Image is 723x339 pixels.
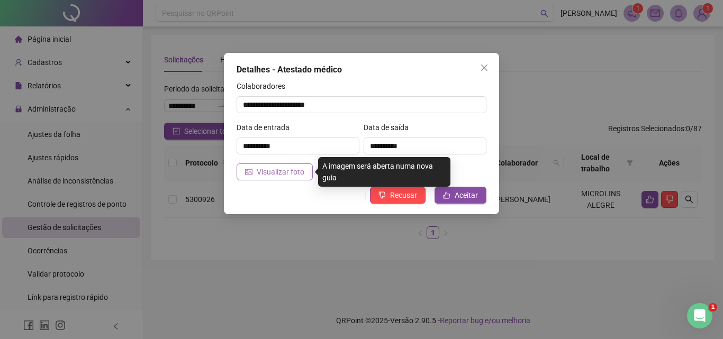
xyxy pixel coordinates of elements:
div: A imagem será aberta numa nova guia [318,157,450,187]
span: 1 [709,303,717,311]
button: Close [476,59,493,76]
div: Detalhes - Atestado médico [237,63,486,76]
span: Visualizar foto [257,166,304,178]
iframe: Intercom live chat [687,303,712,328]
span: picture [245,168,252,176]
button: Aceitar [435,187,486,204]
span: like [443,191,450,199]
label: Data de saída [364,122,415,133]
span: dislike [378,191,386,199]
label: Colaboradores [237,80,292,92]
button: Visualizar foto [237,163,313,180]
span: close [480,63,489,72]
button: Recusar [370,187,426,204]
label: Data de entrada [237,122,296,133]
span: Recusar [390,189,417,201]
span: Aceitar [455,189,478,201]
